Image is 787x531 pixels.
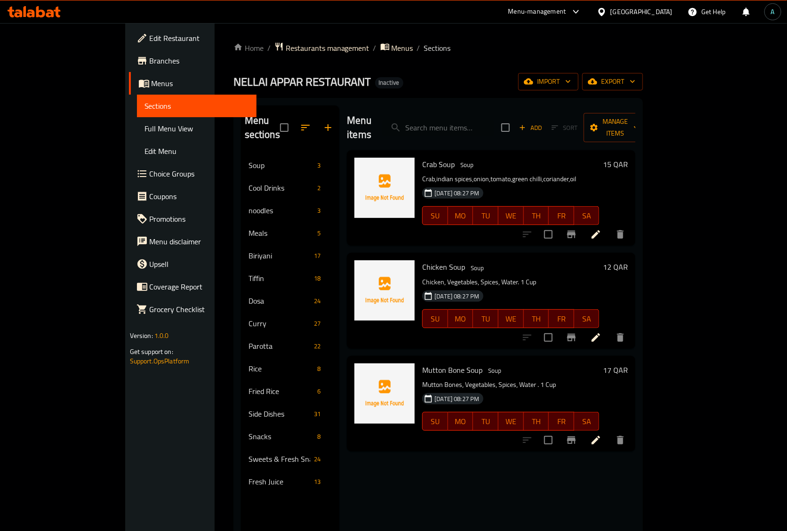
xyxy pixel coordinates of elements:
[431,292,483,301] span: [DATE] 08:27 PM
[431,189,483,198] span: [DATE] 08:27 PM
[538,225,558,244] span: Select to update
[130,346,173,358] span: Get support on:
[354,363,415,424] img: Mutton Bone Soup
[150,191,249,202] span: Coupons
[249,453,310,465] span: Sweets & Fresh Snacks
[560,223,583,246] button: Branch-specific-item
[609,223,632,246] button: delete
[354,158,415,218] img: Crab Soup
[448,206,474,225] button: MO
[249,386,314,397] span: Fried Rice
[538,328,558,347] span: Select to update
[313,386,324,397] div: items
[313,227,324,239] div: items
[610,7,673,17] div: [GEOGRAPHIC_DATA]
[241,267,340,290] div: Tiffin18
[452,209,470,223] span: MO
[553,209,570,223] span: FR
[129,49,257,72] a: Branches
[150,236,249,247] span: Menu disclaimer
[154,330,169,342] span: 1.0.0
[528,415,546,428] span: TH
[609,429,632,451] button: delete
[603,363,628,377] h6: 17 QAR
[249,408,310,419] span: Side Dishes
[241,199,340,222] div: noodles3
[560,429,583,451] button: Branch-specific-item
[150,55,249,66] span: Branches
[313,182,324,193] div: items
[422,276,599,288] p: Chicken, Vegetables, Spices, Water. 1 Cup
[422,379,599,391] p: Mutton Bones, Vegetables, Spices, Water . 1 Cup
[274,42,369,54] a: Restaurants management
[317,116,339,139] button: Add section
[310,295,324,306] div: items
[150,258,249,270] span: Upsell
[249,160,314,171] span: Soup
[249,318,310,329] span: Curry
[422,412,448,431] button: SU
[383,120,494,136] input: search
[502,312,520,326] span: WE
[241,448,340,470] div: Sweets & Fresh Snacks24
[515,121,546,135] button: Add
[518,122,543,133] span: Add
[310,318,324,329] div: items
[129,185,257,208] a: Coupons
[347,113,371,142] h2: Menu items
[518,73,578,90] button: import
[524,309,549,328] button: TH
[426,312,444,326] span: SU
[310,273,324,284] div: items
[313,432,324,441] span: 8
[241,425,340,448] div: Snacks8
[771,7,775,17] span: A
[129,275,257,298] a: Coverage Report
[457,160,477,170] span: Soup
[591,116,639,139] span: Manage items
[484,365,505,376] span: Soup
[310,342,324,351] span: 22
[448,309,474,328] button: MO
[249,273,310,284] span: Tiffin
[245,113,281,142] h2: Menu sections
[603,260,628,274] h6: 12 QAR
[145,100,249,112] span: Sections
[249,205,314,216] span: noodles
[310,297,324,306] span: 24
[313,205,324,216] div: items
[473,412,498,431] button: TU
[249,295,310,306] span: Dosa
[426,415,444,428] span: SU
[249,250,310,261] span: Biriyani
[422,157,455,171] span: Crab Soup
[452,312,470,326] span: MO
[584,113,647,142] button: Manage items
[313,161,324,170] span: 3
[310,476,324,487] div: items
[241,290,340,312] div: Dosa24
[422,309,448,328] button: SU
[313,387,324,396] span: 6
[354,260,415,321] img: Chicken Soup
[380,42,413,54] a: Menus
[524,206,549,225] button: TH
[609,326,632,349] button: delete
[249,340,310,352] span: Parotta
[417,42,420,54] li: /
[496,118,515,137] span: Select section
[241,150,340,497] nav: Menu sections
[313,431,324,442] div: items
[150,213,249,225] span: Promotions
[574,309,600,328] button: SA
[150,168,249,179] span: Choice Groups
[590,76,635,88] span: export
[274,118,294,137] span: Select all sections
[498,412,524,431] button: WE
[560,326,583,349] button: Branch-specific-item
[249,431,314,442] div: Snacks
[553,312,570,326] span: FR
[578,209,596,223] span: SA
